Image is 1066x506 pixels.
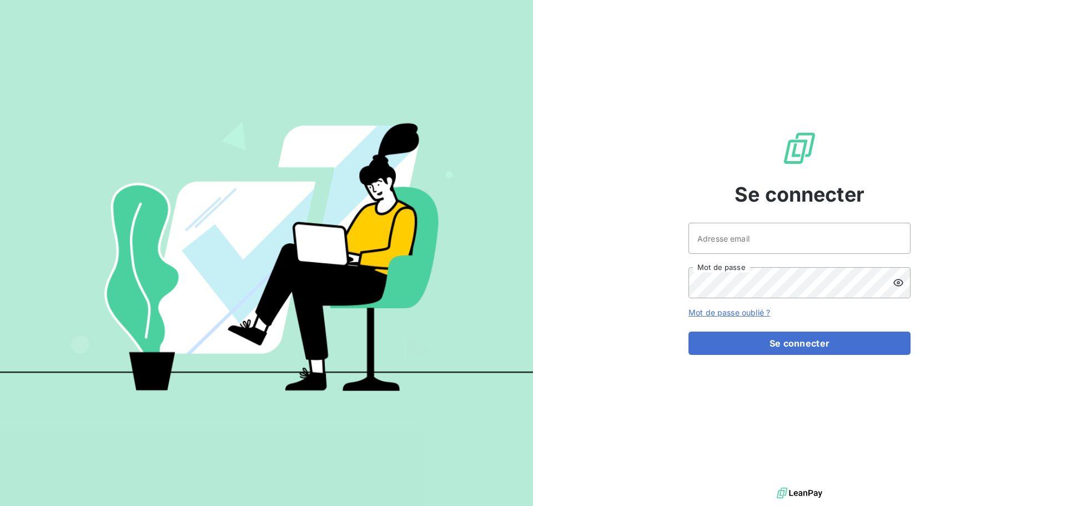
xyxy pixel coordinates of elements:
input: placeholder [688,223,911,254]
button: Se connecter [688,332,911,355]
img: Logo LeanPay [782,131,817,166]
a: Mot de passe oublié ? [688,308,770,317]
span: Se connecter [735,179,864,209]
img: logo [777,485,822,502]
